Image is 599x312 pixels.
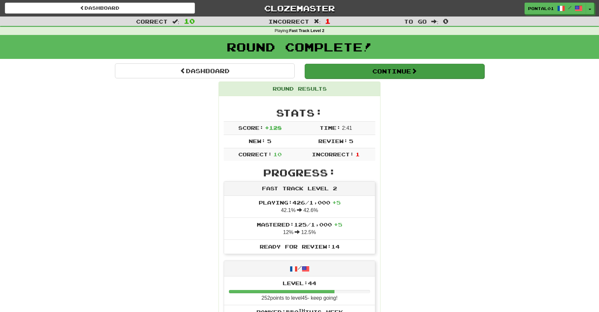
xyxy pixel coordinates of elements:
[224,261,375,276] div: /
[115,63,295,78] a: Dashboard
[219,82,380,96] div: Round Results
[528,6,554,11] span: pontal01
[349,138,353,144] span: 5
[325,17,331,25] span: 1
[5,3,195,14] a: Dashboard
[238,151,272,157] span: Correct:
[431,19,438,24] span: :
[136,18,168,25] span: Correct
[257,221,342,228] span: Mastered: 125 / 1,000
[273,151,282,157] span: 10
[334,221,342,228] span: + 5
[184,17,195,25] span: 10
[249,138,266,144] span: New:
[265,125,282,131] span: + 128
[342,125,352,131] span: 2 : 41
[314,19,321,24] span: :
[305,64,484,79] button: Continue
[2,40,597,53] h1: Round Complete!
[224,217,375,240] li: 12% 12.5%
[443,17,448,25] span: 0
[172,19,179,24] span: :
[224,196,375,218] li: 42.1% 42.6%
[568,5,571,10] span: /
[260,243,340,250] span: Ready for Review: 14
[320,125,341,131] span: Time:
[289,28,324,33] strong: Fast Track Level 2
[268,18,309,25] span: Incorrect
[238,125,264,131] span: Score:
[332,199,341,206] span: + 5
[312,151,354,157] span: Incorrect:
[224,276,375,306] li: 252 points to level 45 - keep going!
[283,280,316,286] span: Level: 44
[404,18,427,25] span: To go
[224,167,375,178] h2: Progress:
[267,138,271,144] span: 5
[525,3,586,14] a: pontal01 /
[224,107,375,118] h2: Stats:
[318,138,348,144] span: Review:
[356,151,360,157] span: 1
[205,3,395,14] a: Clozemaster
[259,199,341,206] span: Playing: 426 / 1,000
[224,182,375,196] div: Fast Track Level 2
